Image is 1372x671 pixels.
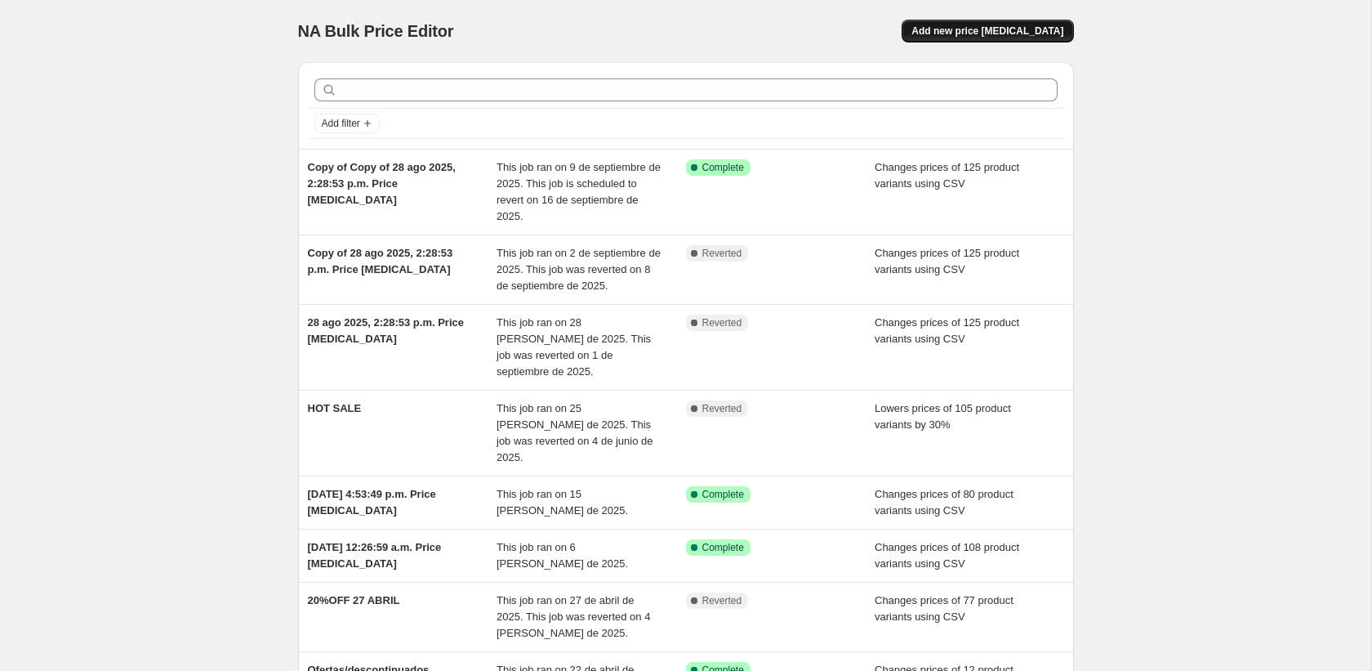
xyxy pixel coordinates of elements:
[308,594,400,606] span: 20%OFF 27 ABRIL
[702,247,742,260] span: Reverted
[702,316,742,329] span: Reverted
[875,594,1013,623] span: Changes prices of 77 product variants using CSV
[308,541,442,570] span: [DATE] 12:26:59 a.m. Price [MEDICAL_DATA]
[875,247,1019,275] span: Changes prices of 125 product variants using CSV
[308,316,465,345] span: 28 ago 2025, 2:28:53 p.m. Price [MEDICAL_DATA]
[911,25,1063,38] span: Add new price [MEDICAL_DATA]
[308,402,362,414] span: HOT SALE
[497,594,650,639] span: This job ran on 27 de abril de 2025. This job was reverted on 4 [PERSON_NAME] de 2025.
[875,402,1011,431] span: Lowers prices of 105 product variants by 30%
[702,402,742,415] span: Reverted
[497,402,653,463] span: This job ran on 25 [PERSON_NAME] de 2025. This job was reverted on 4 de junio de 2025.
[314,114,380,133] button: Add filter
[322,117,360,130] span: Add filter
[875,161,1019,190] span: Changes prices of 125 product variants using CSV
[702,488,744,501] span: Complete
[702,594,742,607] span: Reverted
[308,161,456,206] span: Copy of Copy of 28 ago 2025, 2:28:53 p.m. Price [MEDICAL_DATA]
[298,22,454,40] span: NA Bulk Price Editor
[702,541,744,554] span: Complete
[875,488,1013,517] span: Changes prices of 80 product variants using CSV
[875,541,1019,570] span: Changes prices of 108 product variants using CSV
[497,541,628,570] span: This job ran on 6 [PERSON_NAME] de 2025.
[497,247,661,292] span: This job ran on 2 de septiembre de 2025. This job was reverted on 8 de septiembre de 2025.
[702,161,744,174] span: Complete
[497,161,661,222] span: This job ran on 9 de septiembre de 2025. This job is scheduled to revert on 16 de septiembre de 2...
[308,488,436,517] span: [DATE] 4:53:49 p.m. Price [MEDICAL_DATA]
[902,20,1073,42] button: Add new price [MEDICAL_DATA]
[497,488,628,517] span: This job ran on 15 [PERSON_NAME] de 2025.
[308,247,453,275] span: Copy of 28 ago 2025, 2:28:53 p.m. Price [MEDICAL_DATA]
[497,316,651,378] span: This job ran on 28 [PERSON_NAME] de 2025. This job was reverted on 1 de septiembre de 2025.
[875,316,1019,345] span: Changes prices of 125 product variants using CSV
